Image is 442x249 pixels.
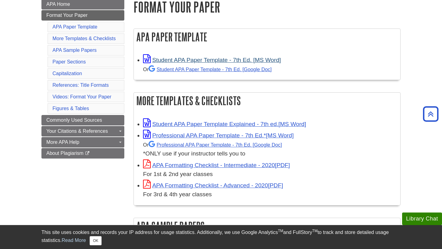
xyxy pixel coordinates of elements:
span: About Plagiarism [46,151,83,156]
h2: APA Sample Papers [134,218,400,234]
a: References: Title Formats [52,82,109,88]
a: APA Sample Papers [52,48,97,53]
a: Read More [62,238,86,243]
div: For 3rd & 4th year classes [143,190,397,199]
a: More Templates & Checklists [52,36,116,41]
a: APA Paper Template [52,24,97,29]
span: More APA Help [46,140,79,145]
a: Link opens in new window [143,57,281,63]
a: About Plagiarism [41,148,124,159]
a: Link opens in new window [143,132,294,139]
sup: TM [278,229,283,233]
a: Your Citations & References [41,126,124,136]
span: Commonly Used Sources [46,117,102,123]
a: Videos: Format Your Paper [52,94,111,99]
div: This site uses cookies and records your IP address for usage statistics. Additionally, we use Goo... [41,229,401,245]
a: Paper Sections [52,59,86,64]
span: APA Home [46,2,70,7]
sup: TM [312,229,317,233]
a: Link opens in new window [143,162,290,168]
div: *ONLY use if your instructor tells you to [143,140,397,158]
h2: APA Paper Template [134,29,400,45]
small: Or [143,67,272,72]
a: Student APA Paper Template - 7th Ed. [Google Doc] [149,67,272,72]
a: Professional APA Paper Template - 7th Ed. [149,142,282,147]
h2: More Templates & Checklists [134,93,400,109]
button: Close [90,236,102,245]
div: For 1st & 2nd year classes [143,170,397,179]
a: Link opens in new window [143,121,306,127]
i: This link opens in a new window [85,151,90,155]
span: Format Your Paper [46,13,87,18]
a: Capitalization [52,71,82,76]
span: Your Citations & References [46,128,108,134]
a: Commonly Used Sources [41,115,124,125]
button: Library Chat [402,213,442,225]
a: Back to Top [421,110,440,118]
small: Or [143,142,282,147]
a: Format Your Paper [41,10,124,21]
a: Link opens in new window [143,182,283,189]
a: Figures & Tables [52,106,89,111]
a: More APA Help [41,137,124,147]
